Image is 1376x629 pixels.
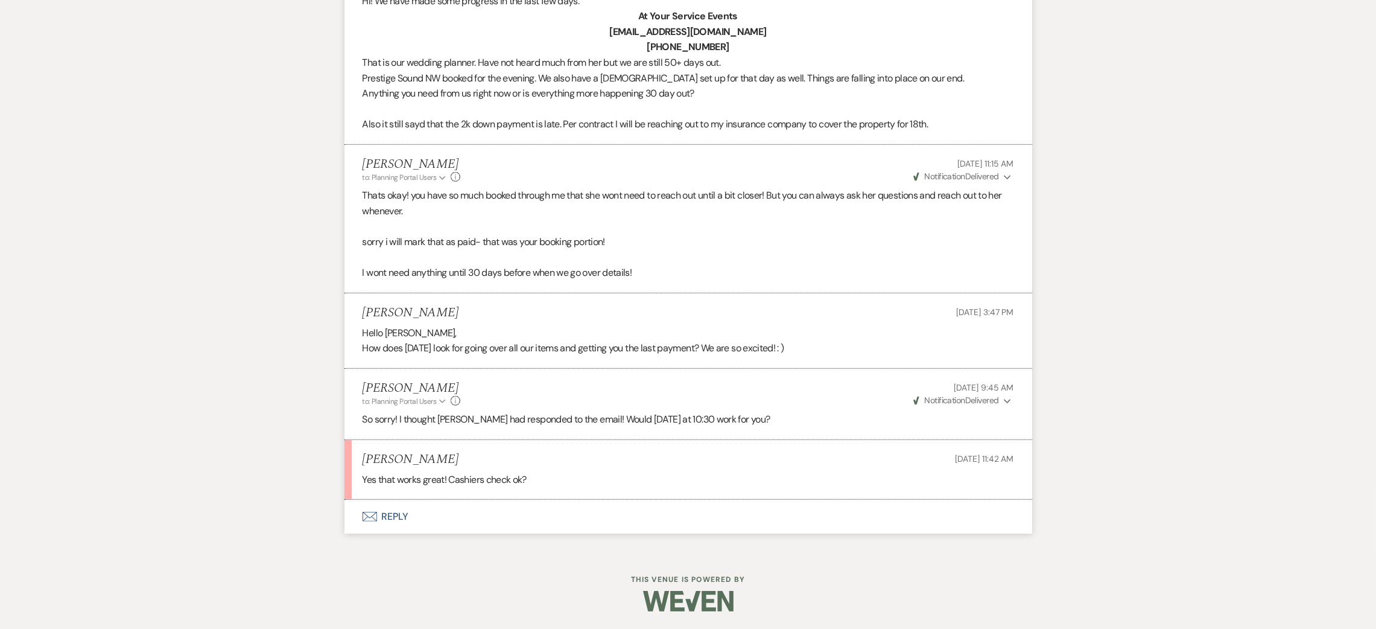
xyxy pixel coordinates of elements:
[609,25,766,38] strong: [EMAIL_ADDRESS][DOMAIN_NAME]
[363,340,1014,356] p: How does [DATE] look for going over all our items and getting you the last payment? We are so exc...
[647,40,729,53] strong: [PHONE_NUMBER]
[363,325,1014,341] p: Hello [PERSON_NAME],
[912,394,1013,407] button: NotificationDelivered
[363,86,1014,101] p: Anything you need from us right now or is everything more happening 30 day out?
[363,188,1014,219] p: Thats okay! you have so much booked through me that she wont need to reach out until a bit closer...
[638,10,738,22] strong: At Your Service Events
[363,117,1014,132] p: Also it still sayd that the 2k down payment is late. Per contract I will be reaching out to my in...
[363,157,461,172] h5: [PERSON_NAME]
[363,71,1014,86] p: Prestige Sound NW booked for the evening. We also have a [DEMOGRAPHIC_DATA] set up for that day a...
[363,452,458,467] h5: [PERSON_NAME]
[344,500,1032,534] button: Reply
[913,395,999,406] span: Delivered
[956,453,1014,464] span: [DATE] 11:42 AM
[924,171,965,182] span: Notification
[924,395,965,406] span: Notification
[363,172,448,183] button: to: Planning Portal Users
[958,158,1014,169] span: [DATE] 11:15 AM
[956,307,1013,318] span: [DATE] 3:47 PM
[912,170,1013,183] button: NotificationDelivered
[363,472,1014,488] p: Yes that works great! Cashiers check ok?
[363,381,461,396] h5: [PERSON_NAME]
[913,171,999,182] span: Delivered
[363,305,458,321] h5: [PERSON_NAME]
[363,234,1014,250] p: sorry i will mark that as paid- that was your booking portion!
[363,397,437,406] span: to: Planning Portal Users
[954,382,1013,393] span: [DATE] 9:45 AM
[363,265,1014,281] p: I wont need anything until 30 days before when we go over details!
[363,173,437,182] span: to: Planning Portal Users
[363,55,1014,71] p: That is our wedding planner. Have not heard much from her but we are still 50+ days out.
[363,412,1014,427] p: So sorry! I thought [PERSON_NAME] had responded to the email! Would [DATE] at 10:30 work for you?
[363,396,448,407] button: to: Planning Portal Users
[643,580,734,622] img: Weven Logo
